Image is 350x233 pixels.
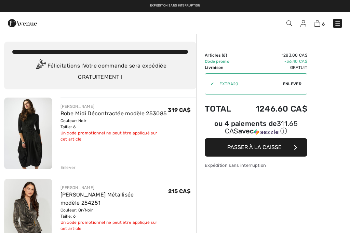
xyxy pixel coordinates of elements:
div: Enlever [60,164,76,171]
span: 215 CA$ [168,188,191,194]
div: Couleur: Noir Taille: 6 [60,118,168,130]
div: Couleur: Or/Noir Taille: 6 [60,207,168,219]
td: Total [205,97,240,120]
img: Mes infos [300,20,306,27]
img: Sezzle [254,129,279,135]
div: Expédition sans interruption [205,162,307,169]
div: Un code promotionnel ne peut être appliqué sur cet article [60,130,168,142]
td: Articles ( ) [205,52,240,58]
td: Livraison [205,64,240,71]
div: [PERSON_NAME] [60,103,168,110]
a: [PERSON_NAME] Métallisée modèle 254251 [60,191,134,206]
div: ✔ [205,81,214,87]
td: Gratuit [240,64,307,71]
img: Panier d'achat [314,20,320,27]
a: 6 [314,19,325,27]
img: Robe Midi Décontractée modèle 253085 [4,98,52,169]
span: 319 CA$ [168,107,191,113]
div: Félicitations ! Votre commande sera expédiée GRATUITEMENT ! [12,59,188,81]
span: Passer à la caisse [227,144,282,150]
td: -36.40 CA$ [240,58,307,64]
div: [PERSON_NAME] [60,185,168,191]
span: 6 [223,53,226,58]
span: Enlever [283,81,301,87]
img: Congratulation2.svg [34,59,48,73]
a: 1ère Avenue [8,19,37,26]
div: ou 4 paiements de311.65 CA$avecSezzle Cliquez pour en savoir plus sur Sezzle [205,120,307,138]
a: Robe Midi Décontractée modèle 253085 [60,110,167,117]
td: 1246.60 CA$ [240,97,307,120]
img: Menu [334,20,341,27]
span: 6 [322,21,325,27]
img: 1ère Avenue [8,16,37,30]
td: Code promo [205,58,240,64]
img: Recherche [286,20,292,26]
input: Code promo [214,74,283,94]
td: 1283.00 CA$ [240,52,307,58]
span: 311.65 CA$ [225,119,298,135]
button: Passer à la caisse [205,138,307,157]
div: ou 4 paiements de avec [205,120,307,136]
div: Un code promotionnel ne peut être appliqué sur cet article [60,219,168,232]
